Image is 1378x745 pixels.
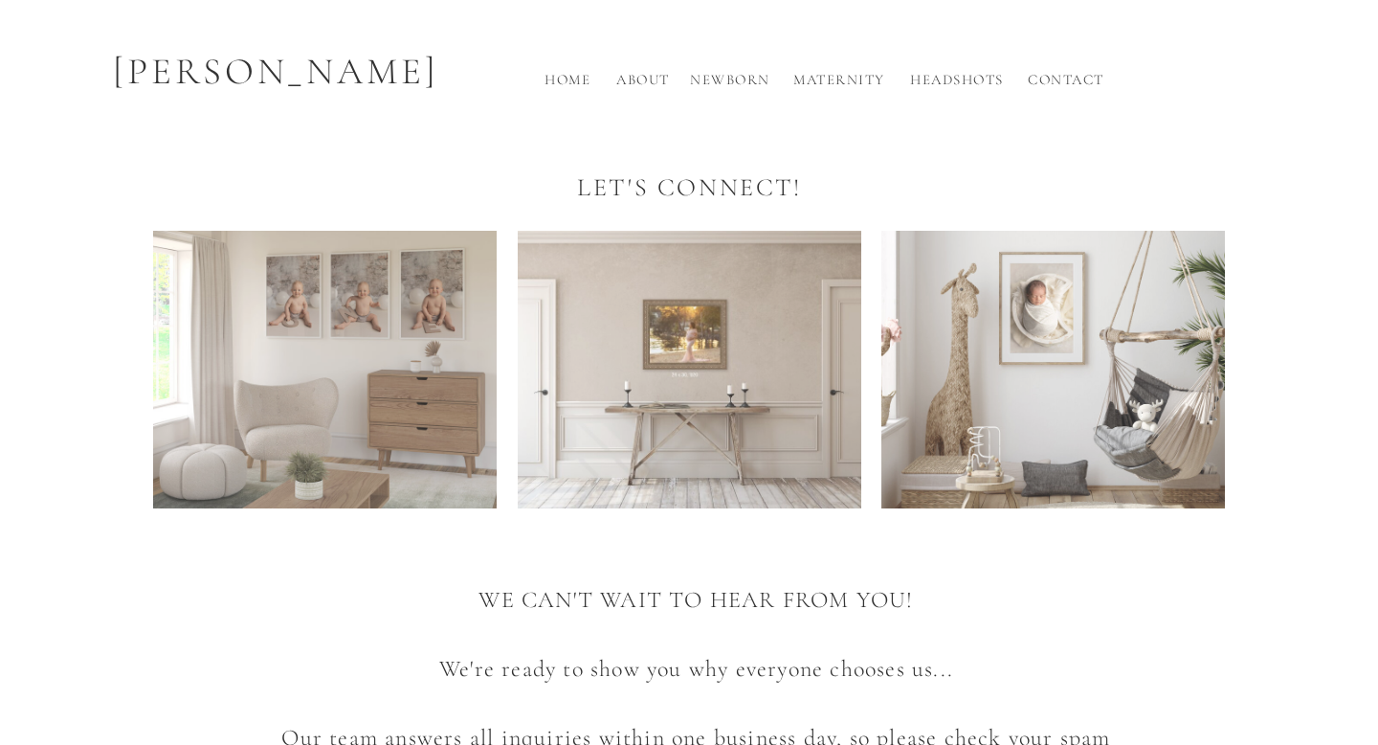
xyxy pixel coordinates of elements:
a: Maternity [787,69,892,101]
p: [PERSON_NAME] [96,44,456,101]
a: Headshots [904,69,1010,101]
h1: Let's Connect! [557,169,822,202]
a: Newborn [687,69,773,101]
a: Home [537,69,598,101]
a: About [611,69,675,101]
a: Contact [1023,69,1109,101]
